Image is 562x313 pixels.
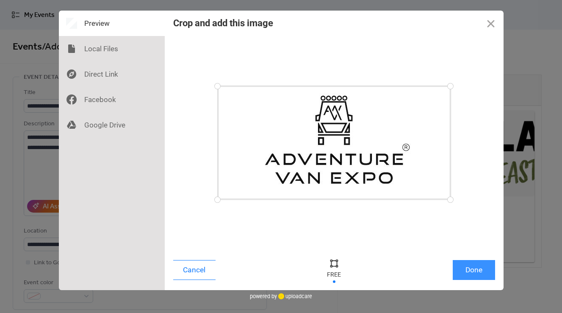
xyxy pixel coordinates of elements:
button: Cancel [173,260,216,280]
div: Facebook [59,87,165,112]
button: Close [478,11,504,36]
div: Preview [59,11,165,36]
a: uploadcare [277,293,312,299]
button: Done [453,260,495,280]
div: Crop and add this image [173,18,273,28]
div: Direct Link [59,61,165,87]
div: powered by [250,290,312,303]
div: Google Drive [59,112,165,138]
div: Local Files [59,36,165,61]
